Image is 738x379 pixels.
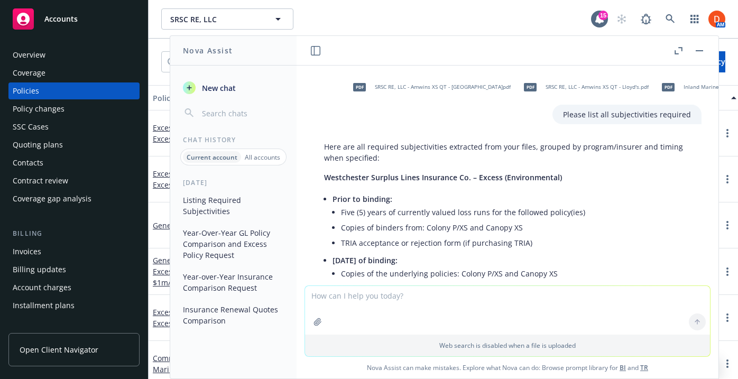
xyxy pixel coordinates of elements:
[20,344,98,355] span: Open Client Navigator
[13,64,45,81] div: Coverage
[8,154,140,171] a: Contacts
[635,8,657,30] a: Report a Bug
[13,47,45,63] div: Overview
[153,123,220,144] a: Excess Liability
[170,14,262,25] span: SRSC RE, LLC
[721,127,734,140] a: more
[662,83,675,91] span: pdf
[346,74,513,100] div: pdfSRSC RE, LLC - Amwins XS QT - [GEOGRAPHIC_DATA]pdf
[170,135,297,144] div: Chat History
[611,8,632,30] a: Start snowing
[8,100,140,117] a: Policy changes
[8,136,140,153] a: Quoting plans
[8,243,140,260] a: Invoices
[183,45,233,56] h1: Nova Assist
[8,297,140,314] a: Installment plans
[563,109,691,120] p: Please list all subjectivities required
[8,261,140,278] a: Billing updates
[8,82,140,99] a: Policies
[721,219,734,232] a: more
[8,118,140,135] a: SSC Cases
[375,84,511,90] span: SRSC RE, LLC - Amwins XS QT - [GEOGRAPHIC_DATA]pdf
[721,357,734,370] a: more
[8,64,140,81] a: Coverage
[13,243,41,260] div: Invoices
[153,255,224,288] span: - 1st Excess, $4m x $1m/$2m
[153,353,220,374] a: Commercial Inland Marine
[546,84,649,90] span: SRSC RE, LLC - Amwins XS QT - Lloyd's.pdf
[333,255,398,265] span: [DATE] of binding:
[13,154,43,171] div: Contacts
[13,100,64,117] div: Policy changes
[245,153,280,162] p: All accounts
[13,261,66,278] div: Billing updates
[8,4,140,34] a: Accounts
[13,297,75,314] div: Installment plans
[353,83,366,91] span: pdf
[13,82,39,99] div: Policies
[161,8,293,30] button: SRSC RE, LLC
[684,8,705,30] a: Switch app
[200,82,236,94] span: New chat
[149,85,228,110] button: Policy details
[179,78,288,97] button: New chat
[200,106,284,121] input: Search chats
[153,93,212,104] div: Policy details
[640,363,648,372] a: TR
[8,190,140,207] a: Coverage gap analysis
[598,11,608,20] div: 15
[179,268,288,297] button: Year-over-Year Insurance Comparison Request
[8,228,140,239] div: Billing
[8,47,140,63] a: Overview
[44,15,78,23] span: Accounts
[708,11,725,27] img: photo
[153,220,210,230] a: General Liability
[620,363,626,372] a: BI
[517,74,651,100] div: pdfSRSC RE, LLC - Amwins XS QT - Lloyd's.pdf
[311,341,704,350] p: Web search is disabled when a file is uploaded
[13,190,91,207] div: Coverage gap analysis
[660,8,681,30] a: Search
[524,83,537,91] span: pdf
[187,153,237,162] p: Current account
[721,173,734,186] a: more
[721,265,734,278] a: more
[324,172,562,182] span: Westchester Surplus Lines Insurance Co. – Excess (Environmental)
[13,118,49,135] div: SSC Cases
[341,205,691,220] li: Five (5) years of currently valued loss runs for the followed policy(ies)
[170,178,297,187] div: [DATE]
[161,51,344,72] input: Filter by keyword...
[341,220,691,235] li: Copies of binders from: Colony P/XS and Canopy XS
[8,279,140,296] a: Account charges
[13,172,68,189] div: Contract review
[153,169,223,190] a: Excess Liability
[13,136,63,153] div: Quoting plans
[13,279,71,296] div: Account charges
[324,141,691,163] p: Here are all required subjectivities extracted from your files, grouped by program/insurer and ti...
[721,311,734,324] a: more
[179,224,288,264] button: Year-Over-Year GL Policy Comparison and Excess Policy Request
[301,357,714,378] span: Nova Assist can make mistakes. Explore what Nova can do: Browse prompt library for and
[179,191,288,220] button: Listing Required Subjectivities
[153,255,224,288] a: General Liability
[333,194,392,204] span: Prior to binding:
[179,301,288,329] button: Insurance Renewal Quotes Comparison
[8,172,140,189] a: Contract review
[341,235,691,251] li: TRIA acceptance or rejection form (if purchasing TRIA)
[341,266,691,281] li: Copies of the underlying policies: Colony P/XS and Canopy XS
[153,307,222,328] a: Excess Liability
